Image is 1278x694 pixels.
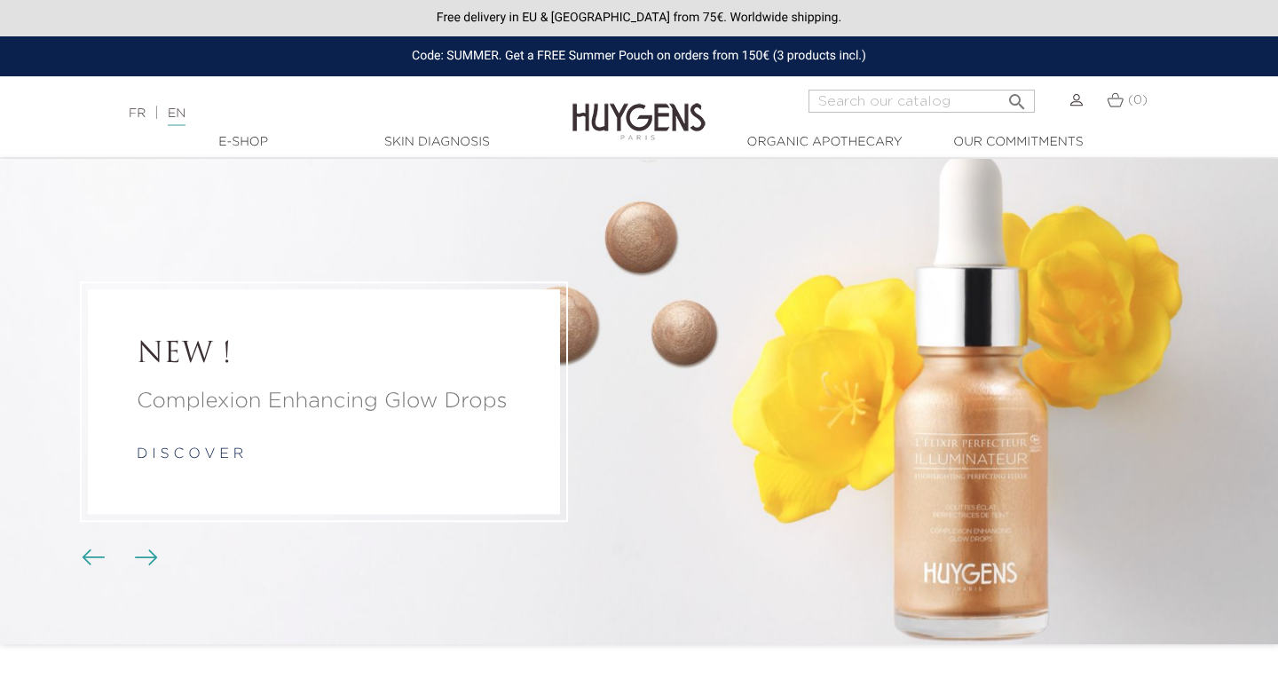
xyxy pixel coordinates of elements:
[154,133,332,152] a: E-Shop
[1128,94,1148,106] span: (0)
[137,385,511,417] a: Complexion Enhancing Glow Drops
[1006,86,1028,107] i: 
[137,338,511,372] a: NEW !
[348,133,525,152] a: Skin Diagnosis
[137,447,243,461] a: d i s c o v e r
[89,545,146,572] div: Carousel buttons
[1001,84,1033,108] button: 
[572,75,706,143] img: Huygens
[809,90,1035,113] input: Search
[120,103,519,124] div: |
[736,133,913,152] a: Organic Apothecary
[168,107,185,126] a: EN
[929,133,1107,152] a: Our commitments
[129,107,146,120] a: FR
